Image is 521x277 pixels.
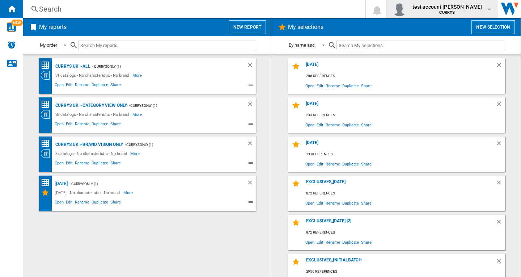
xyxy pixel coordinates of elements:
button: New report [229,20,266,34]
div: [DATE] [54,179,68,188]
span: Share [109,121,122,129]
span: Edit [65,160,74,168]
span: Edit [65,199,74,207]
span: Open [54,81,65,90]
span: More [132,110,143,119]
span: Rename [325,81,341,91]
span: Rename [325,159,341,169]
div: Price Matrix [41,61,54,70]
div: Delete [496,101,505,111]
div: CURRYS UK > CATEGORY VIEW ONLY [54,101,127,110]
button: New selection [471,20,515,34]
span: Edit [315,159,325,169]
span: Open [54,199,65,207]
span: Open [304,198,316,208]
div: Delete [247,179,256,188]
div: Price Matrix [41,100,54,109]
div: - CurrysOnly (1) [127,101,232,110]
span: Rename [325,120,341,130]
span: Share [360,198,373,208]
div: Search [39,4,346,14]
span: Share [360,81,373,91]
span: Duplicate [90,121,109,129]
span: Share [360,237,373,247]
input: Search My selections [336,41,505,50]
span: Share [109,199,122,207]
span: Share [109,160,122,168]
div: My Selections [41,188,54,197]
div: - CurrysOnly (1) [123,140,232,149]
div: [DATE] [304,140,496,150]
span: Duplicate [90,160,109,168]
span: Edit [65,121,74,129]
div: 13 references [304,150,505,159]
div: [DATE] - No characteristic - No brand [54,188,123,197]
div: Price Matrix [41,178,54,187]
div: Price Matrix [41,139,54,148]
div: [DATE] [304,62,496,72]
span: Open [304,81,316,91]
div: 2956 references [304,267,505,276]
img: wise-card.svg [7,22,16,32]
div: Category View [41,110,54,119]
span: More [130,149,141,158]
span: Duplicate [341,120,360,130]
span: Share [109,81,122,90]
span: Duplicate [341,237,360,247]
span: More [132,71,143,80]
div: My order [40,42,57,48]
span: Duplicate [90,81,109,90]
div: 872 references [304,228,505,237]
span: test account [PERSON_NAME] [412,3,482,11]
div: Delete [496,62,505,72]
div: 872 references [304,189,505,198]
div: Delete [496,179,505,189]
div: - CurrysOnly (1) [90,62,232,71]
div: Delete [496,257,505,267]
span: Rename [74,121,90,129]
div: Delete [247,101,256,110]
div: 233 references [304,111,505,120]
div: By name asc. [289,42,316,48]
span: Rename [74,199,90,207]
span: Edit [315,81,325,91]
img: profile.jpg [392,2,407,16]
div: 31 catalogs - No characteristic - No brand [54,71,133,80]
div: Delete [496,218,505,228]
div: EXCLUSIVES_[DATE] [304,179,496,189]
div: Delete [496,140,505,150]
span: Duplicate [341,198,360,208]
div: 3 catalogs - No characteristic - No brand [54,149,131,158]
h2: My selections [287,20,325,34]
span: Share [360,159,373,169]
div: Category View [41,149,54,158]
b: CURRYS [439,10,455,15]
span: Open [304,159,316,169]
div: Delete [247,62,256,71]
span: Rename [325,198,341,208]
span: Open [54,160,65,168]
span: More [123,188,134,197]
span: Edit [65,81,74,90]
div: EXCLUSIVES_[DATE] [2] [304,218,496,228]
span: Open [304,120,316,130]
span: Rename [74,81,90,90]
span: Open [54,121,65,129]
div: Delete [247,140,256,149]
span: Rename [325,237,341,247]
span: Open [304,237,316,247]
div: CURRYS UK > ALL [54,62,91,71]
div: - CurrysOnly (1) [68,179,232,188]
span: Edit [315,237,325,247]
span: NEW [11,20,23,26]
span: Duplicate [341,81,360,91]
div: 28 catalogs - No characteristic - No brand [54,110,133,119]
span: Duplicate [341,159,360,169]
span: Share [360,120,373,130]
span: Edit [315,120,325,130]
img: alerts-logo.svg [7,41,16,49]
input: Search My reports [78,41,256,50]
div: Exclusives_InitialBatch [304,257,496,267]
h2: My reports [38,20,68,34]
span: Duplicate [90,199,109,207]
